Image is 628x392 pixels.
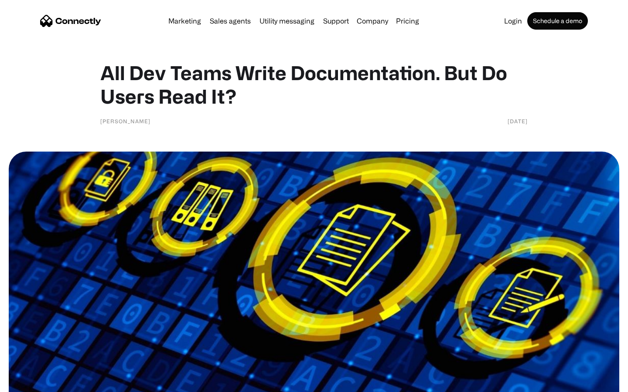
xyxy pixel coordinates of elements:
[17,377,52,389] ul: Language list
[527,12,588,30] a: Schedule a demo
[501,17,526,24] a: Login
[100,61,528,108] h1: All Dev Teams Write Documentation. But Do Users Read It?
[206,17,254,24] a: Sales agents
[9,377,52,389] aside: Language selected: English
[100,117,150,125] div: [PERSON_NAME]
[256,17,318,24] a: Utility messaging
[165,17,205,24] a: Marketing
[357,15,388,27] div: Company
[508,117,528,125] div: [DATE]
[320,17,352,24] a: Support
[392,17,423,24] a: Pricing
